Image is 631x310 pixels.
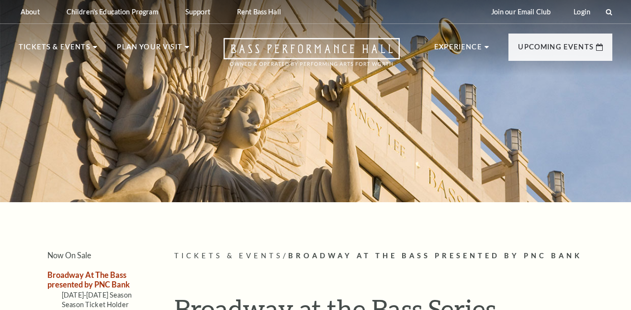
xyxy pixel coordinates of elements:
p: / [174,250,612,262]
span: Broadway At The Bass presented by PNC Bank [288,252,582,260]
a: [DATE]-[DATE] Season [62,291,132,299]
span: Tickets & Events [174,252,283,260]
p: Plan Your Visit [117,41,182,58]
p: Tickets & Events [19,41,90,58]
p: Support [185,8,210,16]
p: Rent Bass Hall [237,8,281,16]
p: Children's Education Program [67,8,158,16]
a: Broadway At The Bass presented by PNC Bank [47,270,130,288]
p: Experience [434,41,482,58]
p: About [21,8,40,16]
p: Upcoming Events [518,41,594,58]
a: Now On Sale [47,251,91,260]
